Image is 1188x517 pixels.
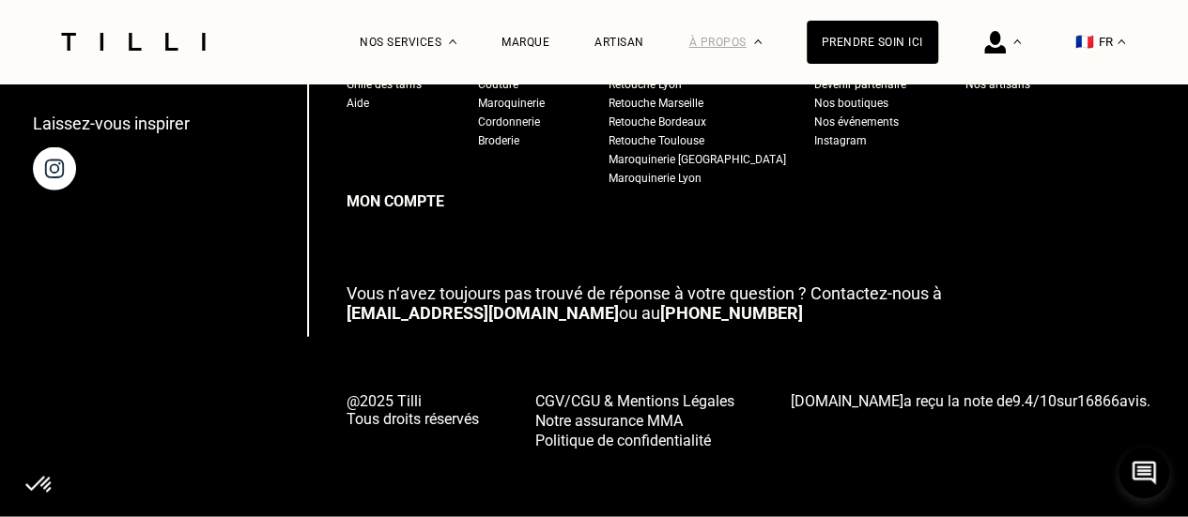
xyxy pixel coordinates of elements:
span: 10 [1040,392,1057,410]
a: [PHONE_NUMBER] [660,303,803,323]
span: 🇫🇷 [1075,33,1094,51]
a: Politique de confidentialité [535,430,734,449]
span: Vous n‘avez toujours pas trouvé de réponse à votre question ? Contactez-nous à [347,283,942,303]
a: Maroquinerie [GEOGRAPHIC_DATA] [609,150,786,169]
img: Menu déroulant à propos [754,39,762,44]
img: Menu déroulant [449,39,456,44]
a: Aide [347,94,369,113]
a: Prendre soin ici [807,21,938,64]
img: Logo du service de couturière Tilli [54,33,212,51]
span: [DOMAIN_NAME] [791,392,903,410]
img: Menu déroulant [1013,39,1021,44]
a: CGV/CGU & Mentions Légales [535,390,734,410]
span: 9.4 [1012,392,1033,410]
a: [EMAIL_ADDRESS][DOMAIN_NAME] [347,303,619,323]
a: Instagram [814,131,867,150]
a: Broderie [478,131,519,150]
a: Retouche Bordeaux [609,113,706,131]
a: Notre assurance MMA [535,410,734,430]
span: Politique de confidentialité [535,432,711,449]
a: Nos boutiques [814,94,888,113]
img: page instagram de Tilli une retoucherie à domicile [33,147,76,190]
span: CGV/CGU & Mentions Légales [535,392,734,410]
a: Devenir partenaire [814,75,906,94]
span: 16866 [1077,392,1119,410]
a: Retouche Toulouse [609,131,704,150]
a: Nos événements [814,113,899,131]
a: Nos artisans [965,75,1030,94]
span: @2025 Tilli [347,392,479,410]
span: Notre assurance MMA [535,412,683,430]
a: Marque [501,36,549,49]
span: / [1012,392,1057,410]
a: Artisan [594,36,644,49]
img: menu déroulant [1118,39,1125,44]
a: Couture [478,75,518,94]
span: Tous droits réservés [347,410,479,428]
a: Maroquinerie [478,94,545,113]
a: Grille des tarifs [347,75,422,94]
a: Mon compte [347,188,1156,216]
a: Retouche Marseille [609,94,703,113]
p: ou au [347,283,1156,323]
a: Cordonnerie [478,113,540,131]
a: Maroquinerie Lyon [609,169,702,188]
a: Retouche Lyon [609,75,682,94]
span: a reçu la note de sur avis. [791,392,1150,410]
p: Laissez-vous inspirer [33,114,190,133]
img: icône connexion [984,31,1006,53]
